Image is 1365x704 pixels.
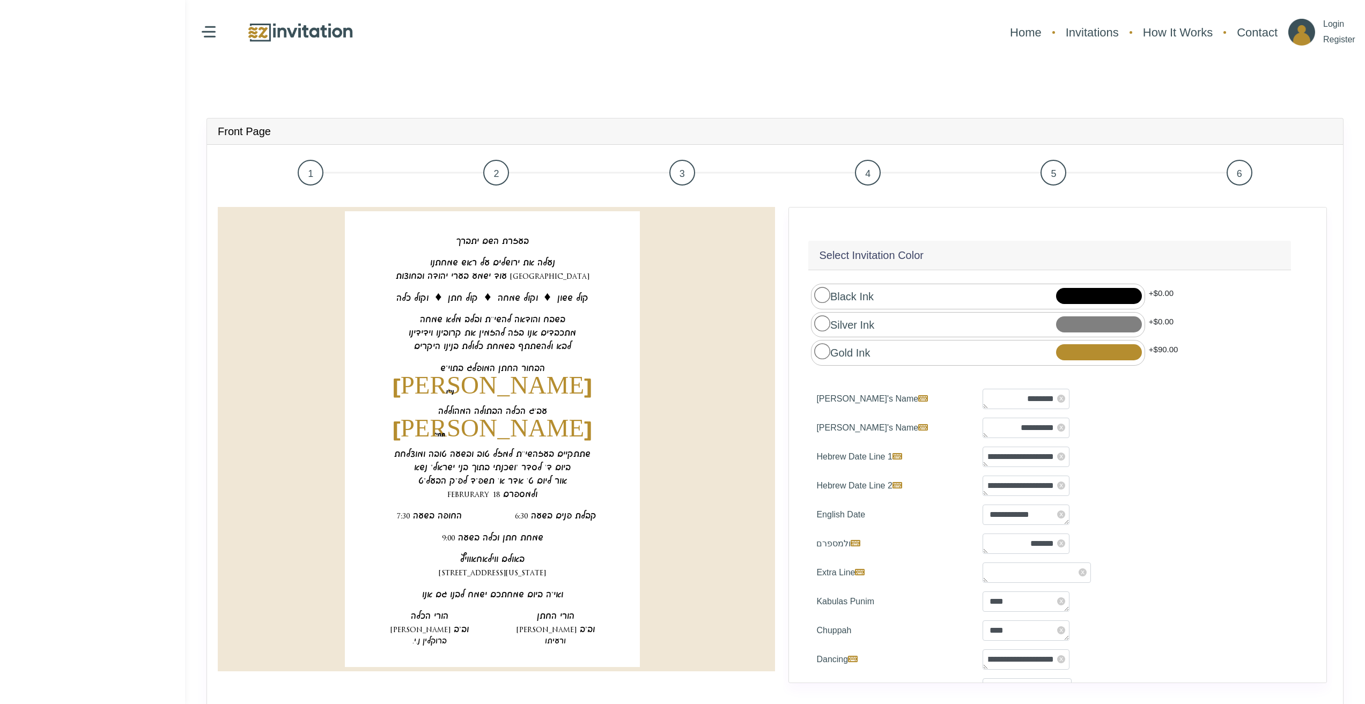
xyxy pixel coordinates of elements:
[460,551,525,565] text: ‏באולם ווילאחאוויץ‏
[961,155,1146,190] a: 5
[537,608,574,622] text: ‏הורי החתן‏
[808,389,975,409] label: [PERSON_NAME]'s Name
[808,620,975,641] label: Chuppah
[589,155,775,190] a: 3
[483,160,509,186] span: 2
[1227,160,1252,186] span: 6
[808,418,975,438] label: [PERSON_NAME]'s Name
[412,634,447,646] text: ‏ברוקלין נ.י.‏
[1147,155,1332,190] a: 6
[247,21,354,44] img: logo.png
[855,160,881,186] span: 4
[808,562,975,583] label: Extra Line
[669,160,695,186] span: 3
[434,429,445,439] text: ‏תחי'‏
[393,416,593,442] text: ‏[PERSON_NAME]‏
[815,343,830,359] input: Gold Ink
[420,312,565,325] text: ‏בשבח והודאה להשי''ת ובלב מלא שמחה‏
[396,268,589,282] text: ‏עוד ישמע בערי יהודה ובחוצות [GEOGRAPHIC_DATA]‏
[1145,284,1177,309] div: +$0.00
[819,247,924,263] h5: Select Invitation Color
[808,678,975,699] label: Hall
[814,287,874,305] label: Black Ink
[442,530,543,544] text: ‏שמחת חתן וכלה בשעה 9:00‏
[418,473,567,487] text: ‏אור ליום ט' אדר א' תשפ"ד לפ"ק הבעל"ט‏
[1145,340,1182,366] div: +$90.00
[414,460,571,473] text: ‏ביום ד' לסדר "ושכנתי בתוך בני ישראל" נשא‏
[393,373,593,399] text: ‏[PERSON_NAME]‏
[1057,626,1065,634] span: x
[438,403,547,417] text: ‏עב"ג הכלה הבתולה המהוללה‏
[414,338,573,352] text: ‏לבא ולהשתתף בשמחת כלולת בנינו היקרים‏
[394,446,591,460] text: ‏שתתקיים בעזהשי''ת למזל טוב ובשעה טובה ומוצלחת‏
[1057,453,1065,461] span: x
[430,255,555,269] text: ‏נעלה את ירושלים על ראש שמחתנו‏
[1138,18,1218,47] a: How It Works
[1079,568,1087,576] span: x
[397,508,462,522] text: 7:30 החופה בשעה
[1060,18,1124,47] a: Invitations
[808,476,975,496] label: Hebrew Date Line 2
[808,649,975,670] label: Dancing
[447,486,537,500] text: FEBRURARY 18 ולמספרם
[808,533,975,554] label: ולמספרם
[218,155,403,190] a: 1
[1005,18,1047,47] a: Home
[775,155,961,190] a: 4
[396,290,588,304] text: ‏קול ששון ♦ וקול שמחה ♦ קול חתן ♦ וקול כלה‏
[411,608,448,622] text: ‏הורי הכלה‏
[808,591,975,612] label: Kabulas Punim
[1057,539,1065,547] span: x
[1057,424,1065,432] span: x
[1041,160,1066,186] span: 5
[815,315,830,331] input: Silver Ink
[446,387,454,396] text: ‏ני"ו‏
[814,343,870,361] label: Gold Ink
[545,634,566,646] text: ‏ורעיתו‏
[218,125,271,138] h4: Front Page
[456,233,529,247] text: ‏בעזרת השם יתברך‏
[1057,597,1065,605] span: x
[390,621,469,635] text: ‏[PERSON_NAME] וב"ב‏
[1057,395,1065,403] span: x
[517,621,595,635] text: ‏[PERSON_NAME] וב"ב‏
[1323,17,1355,48] p: Login Register
[298,160,323,186] span: 1
[422,587,563,601] text: ‏ואי"ה ביום שמחתכם ישמח לבנו גם אנו‏
[808,505,975,525] label: English Date
[1145,312,1177,338] div: +$0.00
[439,565,546,579] text: [STREET_ADDRESS][US_STATE]
[515,508,596,522] text: 6:30 קבלת פנים בשעה
[1288,19,1315,46] img: ico_account.png
[814,315,874,333] label: Silver Ink
[440,360,545,374] text: ‏הבחור החתן המופלג בתוי"ש‏
[1057,655,1065,663] span: x
[808,447,975,467] label: Hebrew Date Line 1
[409,325,576,339] text: ‏מתכבדים אנו בזה להזמין את קרובינו וידידינו‏
[1057,510,1065,518] span: x
[1057,481,1065,490] span: x
[1231,18,1283,47] a: Contact
[403,155,589,190] a: 2
[815,287,830,302] input: Black Ink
